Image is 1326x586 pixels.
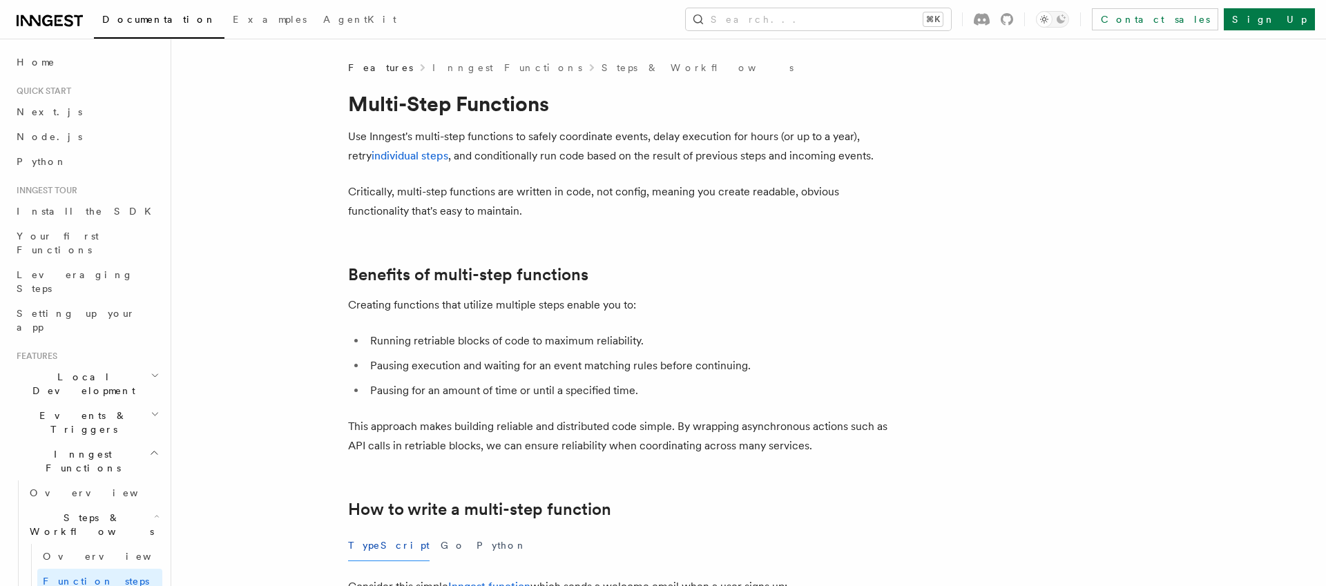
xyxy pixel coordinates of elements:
[323,14,396,25] span: AgentKit
[24,511,154,538] span: Steps & Workflows
[30,487,172,498] span: Overview
[11,351,57,362] span: Features
[11,86,71,97] span: Quick start
[1092,8,1218,30] a: Contact sales
[11,301,162,340] a: Setting up your app
[1036,11,1069,28] button: Toggle dark mode
[17,106,82,117] span: Next.js
[11,50,162,75] a: Home
[477,530,527,561] button: Python
[348,265,588,284] a: Benefits of multi-step functions
[348,417,901,456] p: This approach makes building reliable and distributed code simple. By wrapping asynchronous actio...
[233,14,307,25] span: Examples
[17,206,160,217] span: Install the SDK
[17,55,55,69] span: Home
[366,356,901,375] li: Pausing execution and waiting for an event matching rules before continuing.
[348,295,901,315] p: Creating functions that utilize multiple steps enable you to:
[11,149,162,174] a: Python
[11,124,162,149] a: Node.js
[94,4,224,39] a: Documentation
[11,447,149,475] span: Inngest Functions
[11,370,151,398] span: Local Development
[441,530,465,561] button: Go
[24,505,162,544] button: Steps & Workflows
[348,500,611,519] a: How to write a multi-step function
[11,403,162,442] button: Events & Triggers
[11,224,162,262] a: Your first Functions
[315,4,405,37] a: AgentKit
[348,127,901,166] p: Use Inngest's multi-step functions to safely coordinate events, delay execution for hours (or up ...
[1224,8,1315,30] a: Sign Up
[348,91,901,116] h1: Multi-Step Functions
[366,331,901,351] li: Running retriable blocks of code to maximum reliability.
[686,8,951,30] button: Search...⌘K
[432,61,582,75] a: Inngest Functions
[11,364,162,403] button: Local Development
[348,530,430,561] button: TypeScript
[37,544,162,569] a: Overview
[102,14,216,25] span: Documentation
[11,99,162,124] a: Next.js
[17,231,99,255] span: Your first Functions
[11,409,151,436] span: Events & Triggers
[923,12,943,26] kbd: ⌘K
[224,4,315,37] a: Examples
[366,381,901,400] li: Pausing for an amount of time or until a specified time.
[11,262,162,301] a: Leveraging Steps
[602,61,794,75] a: Steps & Workflows
[17,308,135,333] span: Setting up your app
[11,199,162,224] a: Install the SDK
[348,182,901,221] p: Critically, multi-step functions are written in code, not config, meaning you create readable, ob...
[11,185,77,196] span: Inngest tour
[17,131,82,142] span: Node.js
[17,156,67,167] span: Python
[43,551,185,562] span: Overview
[11,442,162,480] button: Inngest Functions
[17,269,133,294] span: Leveraging Steps
[24,480,162,505] a: Overview
[348,61,413,75] span: Features
[372,149,448,162] a: individual steps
